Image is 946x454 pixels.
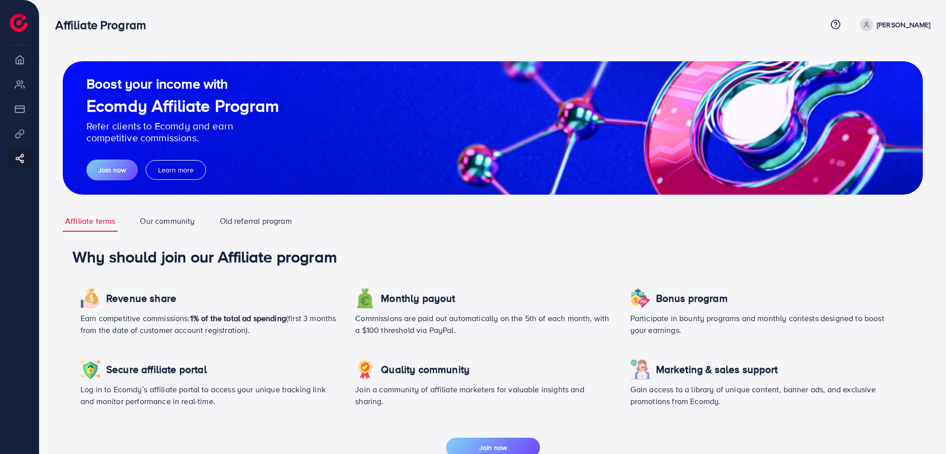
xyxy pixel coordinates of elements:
p: Participate in bounty programs and monthly contests designed to boost your earnings. [630,312,889,336]
h4: Marketing & sales support [656,364,778,376]
p: Refer clients to Ecomdy and earn [86,120,279,132]
h4: Revenue share [106,292,176,305]
img: icon revenue share [81,289,100,308]
h3: Affiliate Program [55,18,154,32]
img: icon revenue share [630,289,650,308]
span: Join now [479,443,507,453]
span: Join now [98,165,126,175]
img: icon revenue share [355,289,375,308]
img: guide [63,61,923,195]
h4: Bonus program [656,292,728,305]
a: [PERSON_NAME] [856,18,930,31]
p: Gain access to a library of unique content, banner ads, and exclusive promotions from Ecomdy. [630,383,889,407]
p: Log in to Ecomdy’s affiliate portal to access your unique tracking link and monitor performance i... [81,383,339,407]
p: Join a community of affiliate marketers for valuable insights and sharing. [355,383,614,407]
img: icon revenue share [630,360,650,379]
h1: Why should join our Affiliate program [73,247,913,266]
h4: Monthly payout [381,292,455,305]
span: 1% of the total ad spending [190,313,286,324]
a: Affiliate terms [63,210,118,232]
p: [PERSON_NAME] [877,19,930,31]
img: logo [10,14,28,32]
button: Join now [86,160,138,180]
a: Old referral program [217,210,294,232]
p: Commissions are paid out automatically on the 5th of each month, with a $100 threshold via PayPal. [355,312,614,336]
iframe: Chat [904,410,939,447]
button: Learn more [146,160,206,180]
a: Our community [137,210,197,232]
h1: Ecomdy Affiliate Program [86,96,279,116]
h4: Secure affiliate portal [106,364,207,376]
p: Earn competitive commissions: (first 3 months from the date of customer account registration). [81,312,339,336]
img: icon revenue share [81,360,100,379]
h2: Boost your income with [86,76,279,92]
p: competitive commissions. [86,132,279,144]
img: icon revenue share [355,360,375,379]
h4: Quality community [381,364,470,376]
